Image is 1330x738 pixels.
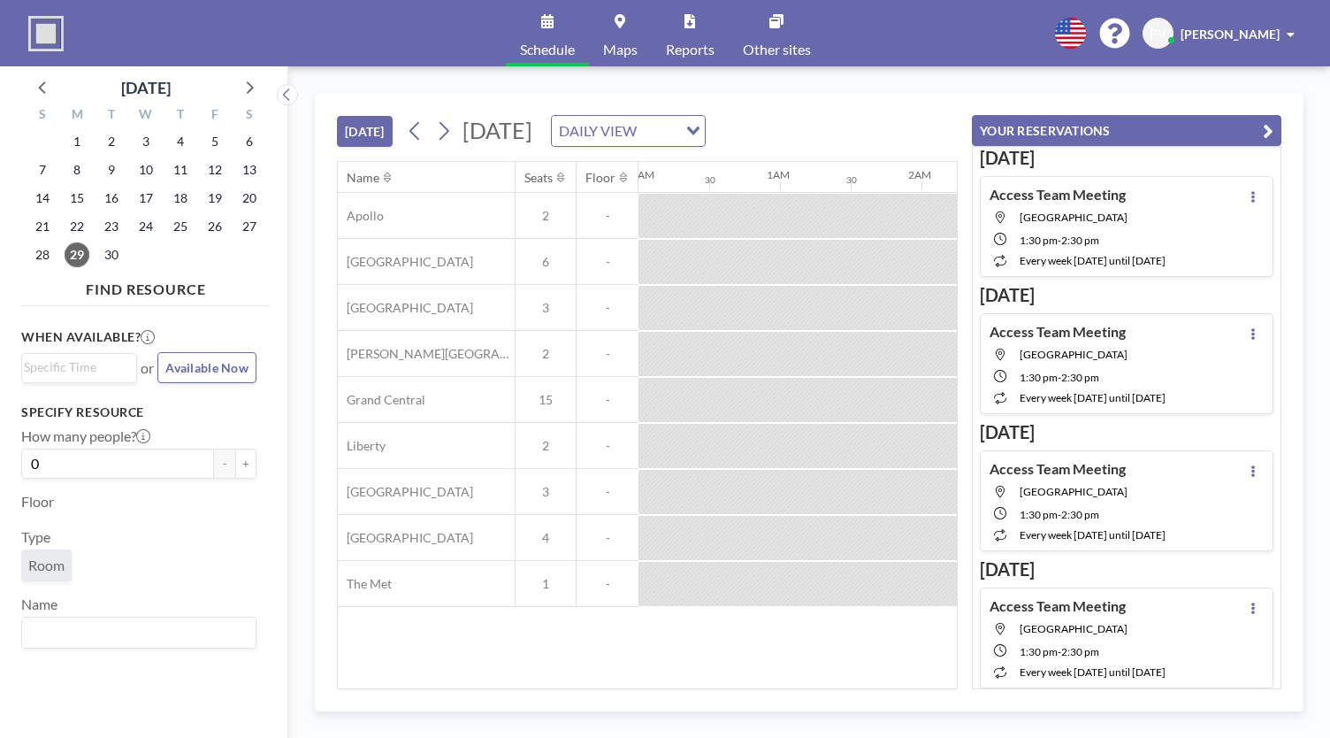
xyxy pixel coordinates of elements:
[28,16,64,51] img: organization-logo
[214,449,235,479] button: -
[577,254,638,270] span: -
[237,214,262,239] span: Saturday, September 27, 2025
[1020,211,1127,224] span: Brooklyn Bridge
[990,597,1126,615] h4: Access Team Meeting
[237,129,262,154] span: Saturday, September 6, 2025
[203,214,227,239] span: Friday, September 26, 2025
[237,158,262,182] span: Saturday, September 13, 2025
[338,530,473,546] span: [GEOGRAPHIC_DATA]
[134,129,158,154] span: Wednesday, September 3, 2025
[1020,645,1058,658] span: 1:30 PM
[1020,508,1058,521] span: 1:30 PM
[980,558,1273,580] h3: [DATE]
[516,392,576,408] span: 15
[26,104,60,127] div: S
[980,147,1273,169] h3: [DATE]
[21,273,271,298] h4: FIND RESOURCE
[22,354,136,381] div: Search for option
[972,115,1281,146] button: YOUR RESERVATIONS
[65,129,89,154] span: Monday, September 1, 2025
[134,186,158,211] span: Wednesday, September 17, 2025
[577,208,638,224] span: -
[1020,348,1127,361] span: Brooklyn Bridge
[30,158,55,182] span: Sunday, September 7, 2025
[577,484,638,500] span: -
[1020,371,1058,384] span: 1:30 PM
[516,208,576,224] span: 2
[21,596,57,613] label: Name
[552,116,705,146] div: Search for option
[524,170,553,186] div: Seats
[1058,371,1061,384] span: -
[65,186,89,211] span: Monday, September 15, 2025
[1061,234,1099,247] span: 2:30 PM
[908,168,931,181] div: 2AM
[990,186,1126,204] h4: Access Team Meeting
[516,484,576,500] span: 3
[990,323,1126,341] h4: Access Team Meeting
[237,186,262,211] span: Saturday, September 20, 2025
[1061,371,1099,384] span: 2:30 PM
[980,284,1273,306] h3: [DATE]
[134,214,158,239] span: Wednesday, September 24, 2025
[1061,645,1099,658] span: 2:30 PM
[642,119,676,142] input: Search for option
[767,168,790,181] div: 1AM
[577,300,638,316] span: -
[1020,254,1166,267] span: every week [DATE] until [DATE]
[462,117,532,143] span: [DATE]
[990,460,1126,478] h4: Access Team Meeting
[141,359,154,377] span: or
[1058,645,1061,658] span: -
[232,104,266,127] div: S
[22,618,256,648] div: Search for option
[99,214,124,239] span: Tuesday, September 23, 2025
[21,528,50,546] label: Type
[1181,27,1280,42] span: [PERSON_NAME]
[516,346,576,362] span: 2
[165,360,248,375] span: Available Now
[338,392,425,408] span: Grand Central
[99,158,124,182] span: Tuesday, September 9, 2025
[168,158,193,182] span: Thursday, September 11, 2025
[1020,622,1127,635] span: Brooklyn Bridge
[625,168,654,181] div: 12AM
[1058,234,1061,247] span: -
[1020,665,1166,679] span: every week [DATE] until [DATE]
[846,174,857,186] div: 30
[24,357,126,377] input: Search for option
[157,352,256,383] button: Available Now
[516,530,576,546] span: 4
[1061,508,1099,521] span: 2:30 PM
[338,254,473,270] span: [GEOGRAPHIC_DATA]
[585,170,615,186] div: Floor
[516,254,576,270] span: 6
[520,42,575,57] span: Schedule
[577,530,638,546] span: -
[121,75,171,100] div: [DATE]
[338,208,384,224] span: Apollo
[99,186,124,211] span: Tuesday, September 16, 2025
[1058,508,1061,521] span: -
[65,214,89,239] span: Monday, September 22, 2025
[21,427,150,445] label: How many people?
[338,576,392,592] span: The Met
[516,438,576,454] span: 2
[99,129,124,154] span: Tuesday, September 2, 2025
[129,104,164,127] div: W
[516,300,576,316] span: 3
[577,346,638,362] span: -
[235,449,256,479] button: +
[21,404,256,420] h3: Specify resource
[603,42,638,57] span: Maps
[555,119,640,142] span: DAILY VIEW
[95,104,129,127] div: T
[743,42,811,57] span: Other sites
[21,493,54,511] label: Floor
[24,621,246,644] input: Search for option
[28,557,65,573] span: Room
[30,186,55,211] span: Sunday, September 14, 2025
[30,214,55,239] span: Sunday, September 21, 2025
[338,300,473,316] span: [GEOGRAPHIC_DATA]
[65,242,89,267] span: Monday, September 29, 2025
